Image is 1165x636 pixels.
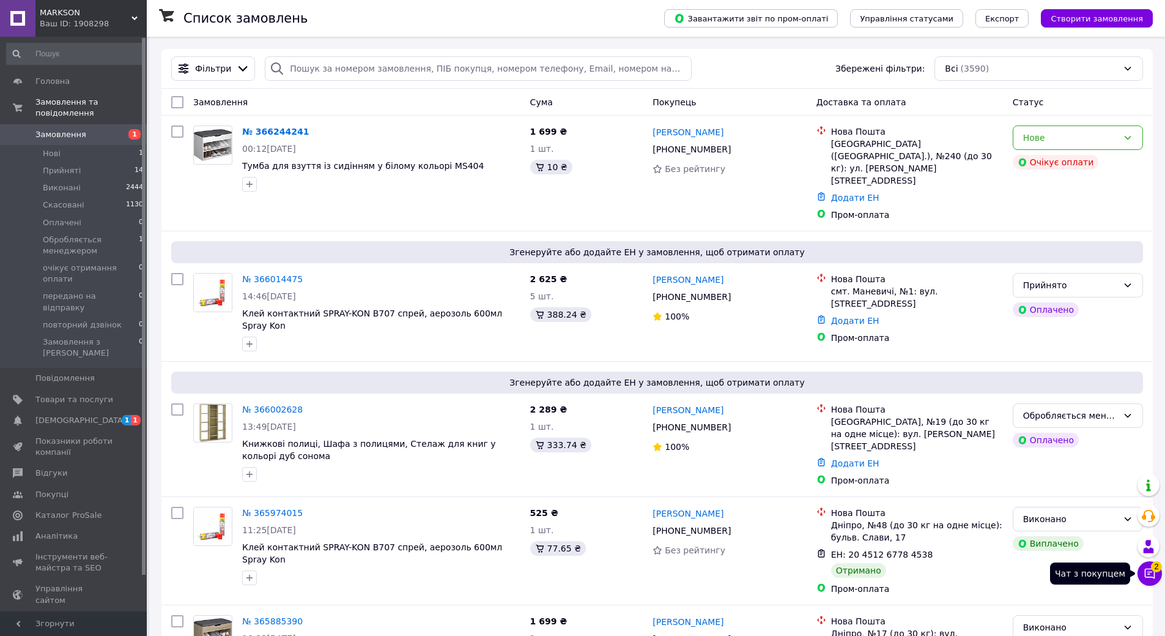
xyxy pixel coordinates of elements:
span: 100% [665,442,689,452]
span: Збережені фільтри: [835,62,925,75]
span: 0 [139,217,143,228]
div: смт. Маневичі, №1: вул. [STREET_ADDRESS] [831,285,1003,310]
span: Cума [530,97,553,107]
div: 77.65 ₴ [530,541,586,556]
span: Замовлення та повідомлення [35,97,147,119]
span: Покупець [653,97,696,107]
span: 11:25[DATE] [242,525,296,535]
span: Повідомлення [35,373,95,384]
span: 1 699 ₴ [530,127,568,137]
span: 0 [139,320,143,331]
span: 13:49[DATE] [242,422,296,432]
span: 1 [139,234,143,256]
div: Обробляється менеджером [1023,409,1118,422]
div: Пром-оплата [831,332,1003,344]
a: Фото товару [193,125,232,165]
span: Оплачені [43,217,81,228]
span: Головна [35,76,70,87]
span: [PHONE_NUMBER] [653,144,731,154]
div: 388.24 ₴ [530,307,591,322]
input: Пошук [6,43,144,65]
span: Доставка та оплата [816,97,906,107]
a: [PERSON_NAME] [653,616,723,628]
span: 1 [131,415,141,425]
span: Згенеруйте або додайте ЕН у замовлення, щоб отримати оплату [176,246,1138,258]
span: Каталог ProSale [35,510,102,521]
span: 5 шт. [530,291,554,301]
span: 00:12[DATE] [242,144,296,154]
a: № 366014475 [242,274,303,284]
span: Фільтри [195,62,231,75]
div: Нова Пошта [831,615,1003,627]
span: Замовлення [35,129,86,140]
div: [GEOGRAPHIC_DATA] ([GEOGRAPHIC_DATA].), №240 (до 30 кг): ул. [PERSON_NAME][STREET_ADDRESS] [831,138,1003,187]
div: 333.74 ₴ [530,438,591,452]
a: № 366244241 [242,127,309,137]
span: Статус [1013,97,1044,107]
span: Згенеруйте або додайте ЕН у замовлення, щоб отримати оплату [176,376,1138,389]
span: Покупці [35,489,68,500]
input: Пошук за номером замовлення, ПІБ покупця, номером телефону, Email, номером накладної [265,56,691,81]
span: Книжкові полиці, Шафа з полицями, Стелаж для книг у кольорі дуб сонома [242,439,496,461]
span: Без рейтингу [665,164,725,174]
span: 2 625 ₴ [530,274,568,284]
img: Фото товару [194,507,232,545]
a: Фото товару [193,403,232,443]
button: Завантажити звіт по пром-оплаті [664,9,838,28]
span: 14 [135,165,143,176]
span: 100% [665,312,689,321]
button: Експорт [975,9,1029,28]
span: [PHONE_NUMBER] [653,422,731,432]
div: Отримано [831,563,886,578]
div: Оплачено [1013,302,1079,317]
div: Пром-оплата [831,474,1003,487]
span: 1 [122,415,131,425]
img: Фото товару [194,274,232,312]
a: Фото товару [193,507,232,546]
span: Без рейтингу [665,545,725,555]
a: № 365885390 [242,616,303,626]
div: Виконано [1023,621,1118,634]
span: 0 [139,291,143,313]
button: Чат з покупцем2 [1137,561,1162,586]
span: 2 [1151,561,1162,572]
a: [PERSON_NAME] [653,126,723,138]
a: [PERSON_NAME] [653,404,723,416]
span: 2444 [126,182,143,193]
span: [DEMOGRAPHIC_DATA] [35,415,126,426]
span: повторний дзвінок [43,320,122,331]
a: Додати ЕН [831,316,879,326]
span: 525 ₴ [530,508,558,518]
div: Очікує оплати [1013,155,1099,170]
span: 1 шт. [530,144,554,154]
div: Нове [1023,131,1118,144]
span: Відгуки [35,468,67,479]
div: Нова Пошта [831,403,1003,416]
a: [PERSON_NAME] [653,507,723,520]
div: Нова Пошта [831,273,1003,285]
div: Ваш ID: 1908298 [40,18,147,29]
span: Прийняті [43,165,81,176]
img: Фото товару [194,129,232,162]
button: Управління статусами [850,9,963,28]
div: Пром-оплата [831,209,1003,221]
button: Створити замовлення [1041,9,1153,28]
div: 10 ₴ [530,160,572,174]
div: Виплачено [1013,536,1084,551]
a: Додати ЕН [831,458,879,468]
span: Скасовані [43,200,84,211]
span: 14:46[DATE] [242,291,296,301]
a: Тумба для взуття із сидінням у білому кольорі MS404 [242,161,484,171]
span: 1 шт. [530,525,554,535]
div: Прийнято [1023,279,1118,292]
a: Створити замовлення [1029,13,1153,23]
h1: Список замовлень [183,11,308,26]
span: Нові [43,148,61,159]
span: Товари та послуги [35,394,113,405]
span: 1130 [126,200,143,211]
div: Пром-оплата [831,583,1003,595]
div: Виконано [1023,512,1118,526]
span: Створити замовлення [1051,14,1143,23]
span: Інструменти веб-майстра та SEO [35,552,113,574]
span: Завантажити звіт по пром-оплаті [674,13,828,24]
